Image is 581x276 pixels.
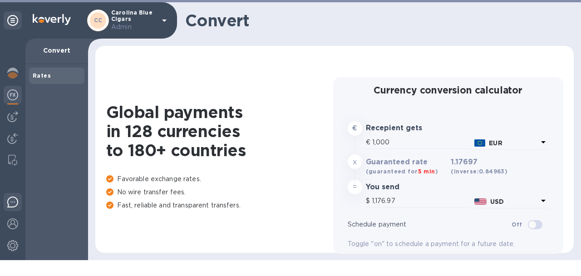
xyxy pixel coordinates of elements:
[366,168,438,175] b: (guaranteed for )
[185,11,566,30] h1: Convert
[348,239,549,249] p: Toggle "on" to schedule a payment for a future date.
[418,168,435,175] span: 5 min
[111,22,157,32] p: Admin
[366,194,372,208] div: $
[366,183,448,192] h3: You send
[33,14,71,25] img: Logo
[372,194,471,208] input: Amount
[372,136,471,149] input: Amount
[106,103,333,160] h1: Global payments in 128 currencies to 180+ countries
[366,124,448,133] h3: Recepient gets
[512,221,522,228] b: Off
[474,198,487,205] img: USD
[111,10,157,32] p: Carolina Blue Cigars
[451,168,507,175] b: (inverse: 0.84963 )
[106,187,333,197] p: No wire transfer fees.
[348,154,362,169] div: x
[366,158,448,167] h3: Guaranteed rate
[490,198,504,205] b: USD
[352,124,357,132] strong: €
[489,139,502,147] b: EUR
[33,72,51,79] b: Rates
[33,46,81,55] p: Convert
[4,11,22,30] div: Unpin categories
[106,201,333,210] p: Fast, reliable and transparent transfers.
[451,158,507,176] h3: 1.17697
[106,174,333,184] p: Favorable exchange rates.
[366,136,372,149] div: €
[348,220,512,229] p: Schedule payment
[348,84,549,96] h2: Currency conversion calculator
[94,17,103,24] b: CC
[7,89,18,100] img: Foreign exchange
[348,180,362,194] div: =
